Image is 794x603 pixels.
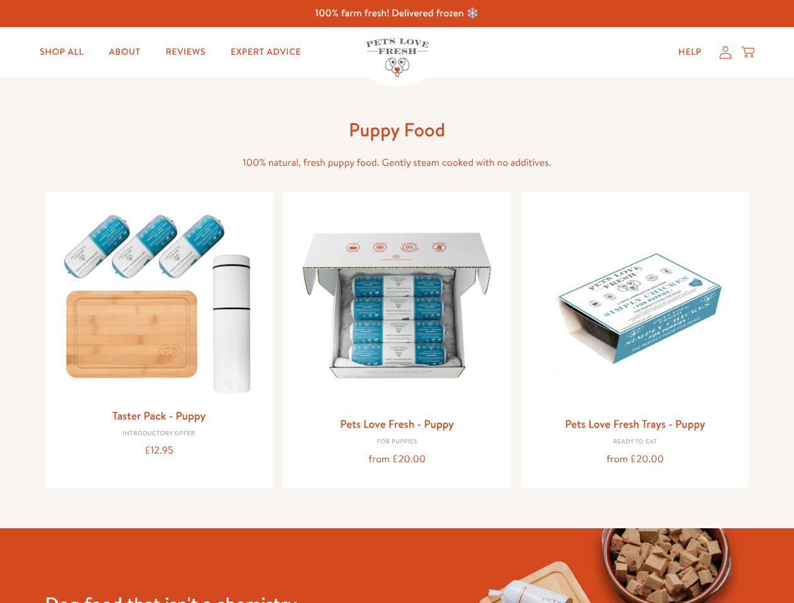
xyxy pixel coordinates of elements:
div: from £20.00 [293,451,501,468]
a: Pets Love Fresh Trays - Puppy [565,416,705,432]
a: Expert Advice [221,40,311,65]
h1: Puppy Food [196,117,598,142]
img: Taster Pack - Puppy [55,202,263,401]
a: Reviews [155,40,215,65]
div: For puppies [293,438,501,446]
img: Pets Love Fresh - Puppy [293,202,501,410]
a: Taster Pack - Puppy [113,408,206,423]
a: Shop All [30,40,94,65]
img: Pets Love Fresh Trays - Puppy [531,202,739,410]
a: Help [668,40,712,65]
a: Pets Love Fresh - Puppy [340,416,454,432]
a: About [99,40,150,65]
span: 100% natural, fresh puppy food. Gently steam cooked with no additives. [243,156,551,170]
img: Pets Love Fresh [366,38,429,77]
div: from £20.00 [531,451,739,468]
div: £12.95 [55,442,263,459]
div: Introductory Offer [55,430,263,438]
div: Ready to eat [531,438,739,446]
